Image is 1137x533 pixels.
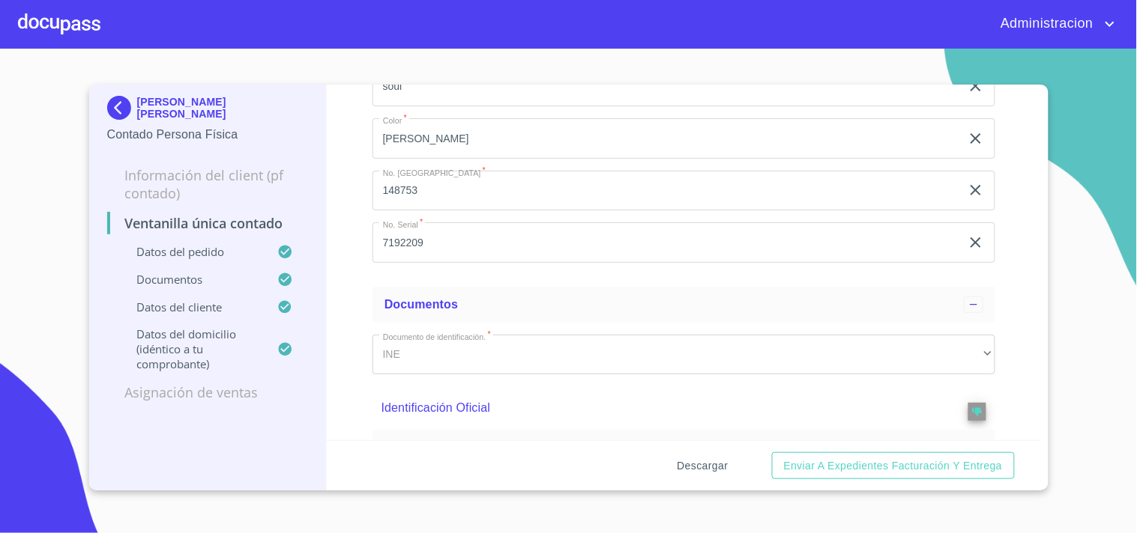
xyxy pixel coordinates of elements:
[107,326,278,371] p: Datos del domicilio (idéntico a tu comprobante)
[373,287,995,323] div: Documentos
[967,234,985,252] button: clear input
[107,383,309,401] p: Asignación de Ventas
[784,457,1003,475] span: Enviar a Expedientes Facturación y Entrega
[772,452,1015,480] button: Enviar a Expedientes Facturación y Entrega
[107,96,137,120] img: Docupass spot blue
[107,214,309,232] p: Ventanilla única contado
[968,403,986,421] button: reject
[384,298,458,311] span: Documentos
[989,12,1119,36] button: account of current user
[989,12,1101,36] span: Administracion
[107,272,278,287] p: Documentos
[107,126,309,144] p: Contado Persona Física
[967,77,985,95] button: clear input
[107,166,309,202] p: Información del Client (PF contado)
[107,244,278,259] p: Datos del pedido
[137,96,309,120] p: [PERSON_NAME] [PERSON_NAME]
[381,399,926,417] p: Identificación Oficial
[967,181,985,199] button: clear input
[373,335,995,375] div: INE
[107,96,309,126] div: [PERSON_NAME] [PERSON_NAME]
[107,299,278,314] p: Datos del cliente
[678,457,729,475] span: Descargar
[672,452,735,480] button: Descargar
[967,130,985,147] button: clear input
